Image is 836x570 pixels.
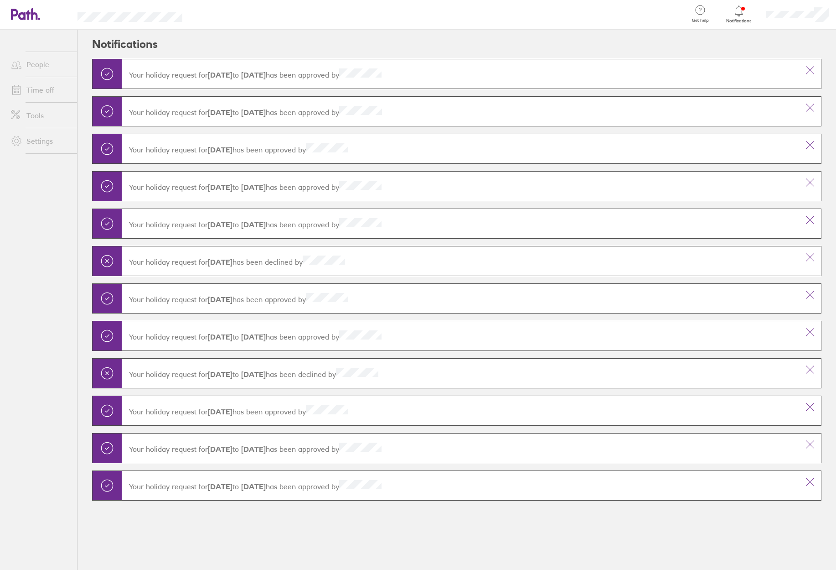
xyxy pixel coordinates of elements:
[4,132,77,150] a: Settings
[239,444,266,454] strong: [DATE]
[208,444,266,454] span: to
[129,293,792,304] p: Your holiday request for has been approved by
[208,183,232,192] strong: [DATE]
[208,482,232,491] strong: [DATE]
[129,218,792,229] p: Your holiday request for has been approved by
[208,295,232,304] strong: [DATE]
[129,368,792,379] p: Your holiday request for has been declined by
[208,70,266,79] span: to
[208,108,266,117] span: to
[724,5,754,24] a: Notifications
[129,443,792,454] p: Your holiday request for has been approved by
[4,81,77,99] a: Time off
[239,370,266,379] strong: [DATE]
[239,482,266,491] strong: [DATE]
[129,181,792,192] p: Your holiday request for has been approved by
[129,330,792,341] p: Your holiday request for has been approved by
[239,183,266,192] strong: [DATE]
[208,183,266,192] span: to
[239,332,266,341] strong: [DATE]
[208,220,266,229] span: to
[208,370,266,379] span: to
[129,256,792,267] p: Your holiday request for has been declined by
[208,70,232,79] strong: [DATE]
[4,106,77,125] a: Tools
[208,482,266,491] span: to
[724,18,754,24] span: Notifications
[208,257,232,267] strong: [DATE]
[129,68,792,79] p: Your holiday request for has been approved by
[129,143,792,154] p: Your holiday request for has been approved by
[129,480,792,491] p: Your holiday request for has been approved by
[4,55,77,73] a: People
[129,405,792,416] p: Your holiday request for has been approved by
[208,332,266,341] span: to
[208,444,232,454] strong: [DATE]
[208,407,232,416] strong: [DATE]
[686,18,715,23] span: Get help
[239,220,266,229] strong: [DATE]
[239,70,266,79] strong: [DATE]
[129,106,792,117] p: Your holiday request for has been approved by
[239,108,266,117] strong: [DATE]
[92,30,158,59] h2: Notifications
[208,370,232,379] strong: [DATE]
[208,220,232,229] strong: [DATE]
[208,145,232,154] strong: [DATE]
[208,108,232,117] strong: [DATE]
[208,332,232,341] strong: [DATE]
